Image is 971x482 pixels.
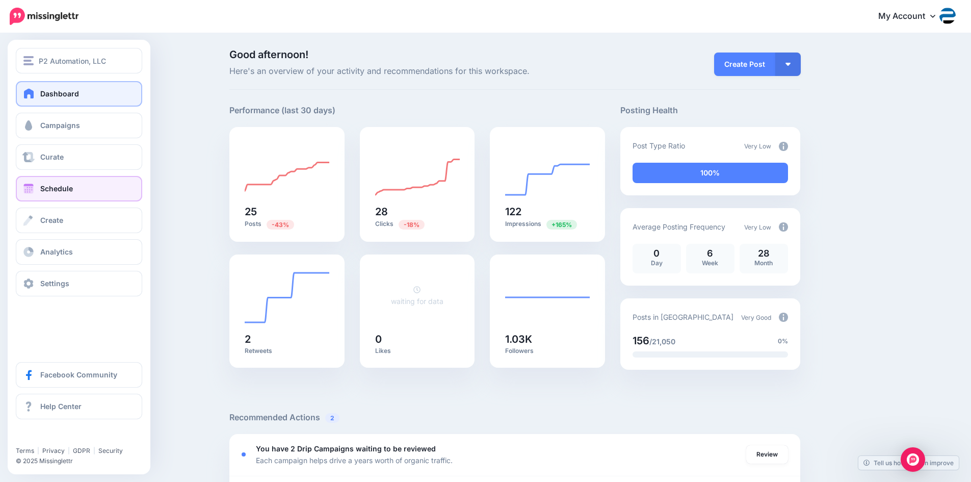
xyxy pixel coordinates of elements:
span: Facebook Community [40,370,117,379]
h5: 25 [245,207,329,217]
p: Clicks [375,219,460,229]
span: Very Low [744,223,771,231]
span: | [68,447,70,454]
div: Open Intercom Messenger [901,447,925,472]
h5: 0 [375,334,460,344]
a: Tell us how we can improve [858,456,959,470]
span: Here's an overview of your activity and recommendations for this workspace. [229,65,605,78]
span: Month [754,259,773,267]
p: Followers [505,347,590,355]
span: | [93,447,95,454]
a: Schedule [16,176,142,201]
span: Campaigns [40,121,80,130]
span: Settings [40,279,69,288]
span: Very Good [741,314,771,321]
span: Very Low [744,142,771,150]
p: Post Type Ratio [633,140,685,151]
span: 156 [633,335,649,347]
span: /21,050 [649,337,675,346]
span: Previous period: 44 [267,220,294,230]
h5: Posting Health [620,104,800,117]
span: Day [651,259,663,267]
a: Help Center [16,394,142,419]
div: <div class='status-dot small red margin-right'></div>Error [242,452,246,456]
a: waiting for data [391,285,443,306]
h5: 2 [245,334,329,344]
b: You have 2 Drip Campaigns waiting to be reviewed [256,444,436,453]
a: My Account [868,4,956,29]
a: GDPR [73,447,90,454]
img: info-circle-grey.png [779,142,788,151]
a: Dashboard [16,81,142,107]
a: Terms [16,447,34,454]
span: Create [40,216,63,224]
span: Curate [40,153,64,161]
span: Good afternoon! [229,48,308,61]
p: 28 [745,249,783,258]
p: Each campaign helps drive a years worth of organic traffic. [256,454,453,466]
span: | [37,447,39,454]
p: Posts in [GEOGRAPHIC_DATA] [633,311,733,323]
img: Missinglettr [10,8,78,25]
a: Campaigns [16,113,142,138]
p: Likes [375,347,460,355]
p: Posts [245,219,329,229]
p: 6 [691,249,729,258]
span: 2 [325,413,339,423]
p: Average Posting Frequency [633,221,725,233]
p: Impressions [505,219,590,229]
span: Previous period: 46 [546,220,577,230]
a: Curate [16,144,142,170]
h5: 122 [505,207,590,217]
span: Previous period: 34 [399,220,425,230]
a: Create [16,208,142,233]
a: Security [98,447,123,454]
a: Facebook Community [16,362,142,388]
span: Dashboard [40,89,79,98]
h5: 28 [375,207,460,217]
h5: 1.03K [505,334,590,344]
iframe: Twitter Follow Button [16,432,93,442]
div: 100% of your posts in the last 30 days have been from Drip Campaigns [633,163,788,183]
img: info-circle-grey.png [779,222,788,232]
img: menu.png [23,56,34,65]
li: © 2025 Missinglettr [16,456,148,466]
p: Retweets [245,347,329,355]
a: Analytics [16,239,142,265]
img: info-circle-grey.png [779,313,788,322]
p: 0 [638,249,676,258]
a: Settings [16,271,142,296]
span: Help Center [40,402,82,411]
img: arrow-down-white.png [785,63,791,66]
span: 0% [778,336,788,346]
span: P2 Automation, LLC [39,55,106,67]
a: Review [746,445,788,464]
span: Analytics [40,247,73,256]
span: Schedule [40,184,73,193]
button: P2 Automation, LLC [16,48,142,73]
a: Create Post [714,53,775,76]
h5: Performance (last 30 days) [229,104,335,117]
h5: Recommended Actions [229,411,800,424]
span: Week [702,259,718,267]
a: Privacy [42,447,65,454]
